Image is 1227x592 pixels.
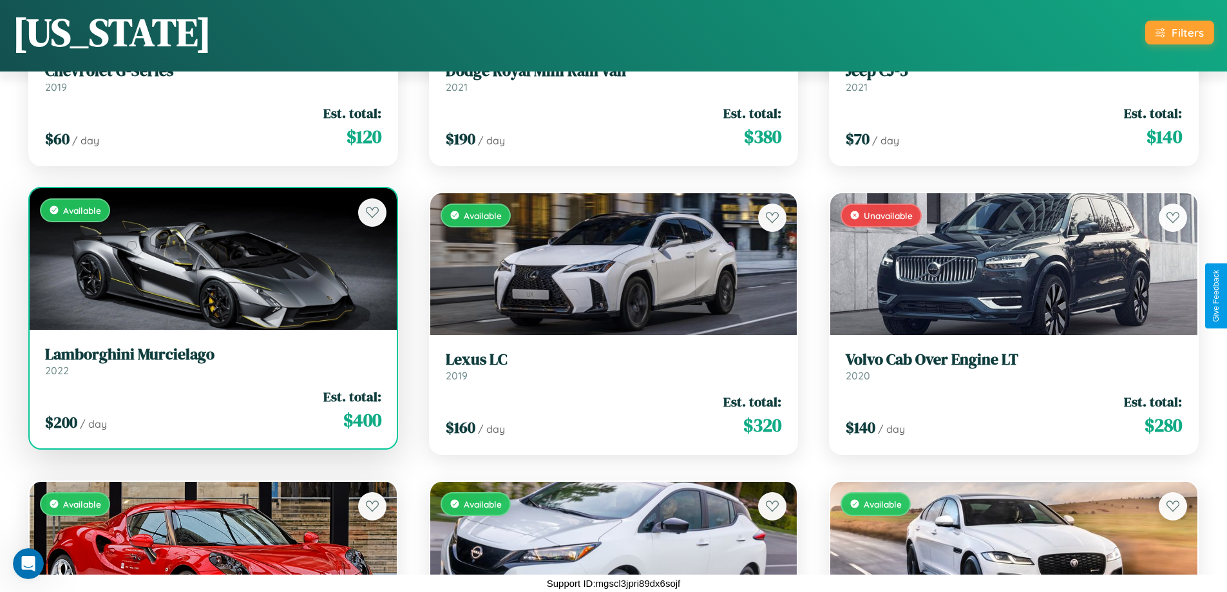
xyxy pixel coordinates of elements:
span: / day [478,134,505,147]
span: 2021 [446,81,468,93]
a: Lexus LC2019 [446,350,782,382]
h3: Lexus LC [446,350,782,369]
span: Available [63,205,101,216]
a: Lamborghini Murcielago2022 [45,345,381,377]
iframe: Intercom live chat [13,548,44,579]
span: / day [872,134,899,147]
span: Available [63,499,101,510]
div: Filters [1172,26,1204,39]
span: $ 190 [446,128,475,149]
span: $ 60 [45,128,70,149]
button: Filters [1145,21,1214,44]
h3: Dodge Royal Mini Ram Van [446,62,782,81]
div: Give Feedback [1212,270,1221,322]
span: $ 140 [1146,124,1182,149]
a: Volvo Cab Over Engine LT2020 [846,350,1182,382]
span: Est. total: [1124,392,1182,411]
span: 2020 [846,369,870,382]
a: Chevrolet G-Series2019 [45,62,381,93]
h1: [US_STATE] [13,6,211,59]
h3: Chevrolet G-Series [45,62,381,81]
span: Available [464,210,502,221]
span: $ 120 [347,124,381,149]
span: $ 320 [743,412,781,438]
span: 2022 [45,364,69,377]
span: / day [878,423,905,435]
span: / day [80,417,107,430]
span: $ 280 [1145,412,1182,438]
span: $ 380 [744,124,781,149]
span: Unavailable [864,210,913,221]
span: $ 70 [846,128,870,149]
span: Est. total: [323,104,381,122]
span: $ 160 [446,417,475,438]
h3: Volvo Cab Over Engine LT [846,350,1182,369]
span: Est. total: [1124,104,1182,122]
span: Available [464,499,502,510]
p: Support ID: mgscl3jpri89dx6sojf [547,575,681,592]
span: Available [864,499,902,510]
span: 2019 [45,81,67,93]
span: Est. total: [723,104,781,122]
span: Est. total: [323,387,381,406]
span: $ 140 [846,417,875,438]
span: / day [72,134,99,147]
span: / day [478,423,505,435]
span: $ 200 [45,412,77,433]
a: Jeep CJ-52021 [846,62,1182,93]
h3: Jeep CJ-5 [846,62,1182,81]
a: Dodge Royal Mini Ram Van2021 [446,62,782,93]
span: 2019 [446,369,468,382]
span: Est. total: [723,392,781,411]
h3: Lamborghini Murcielago [45,345,381,364]
span: $ 400 [343,407,381,433]
span: 2021 [846,81,868,93]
